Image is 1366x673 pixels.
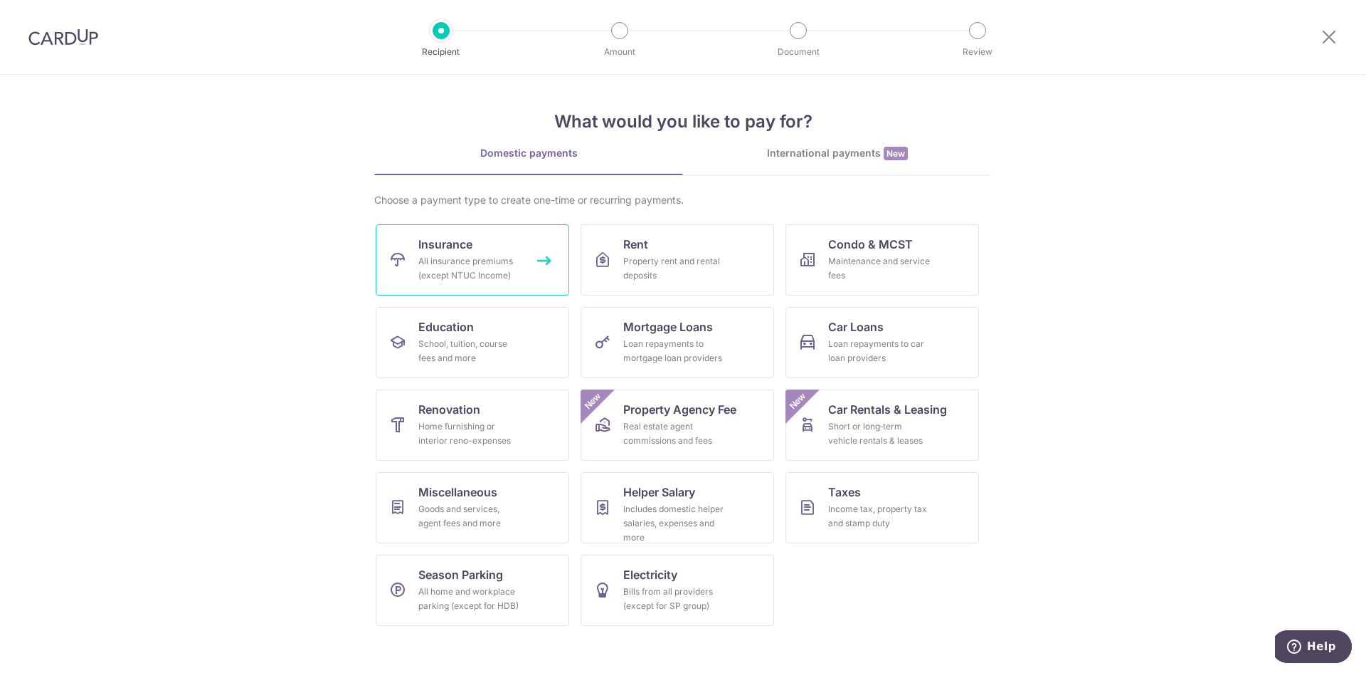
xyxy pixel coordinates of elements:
[581,307,774,378] a: Mortgage LoansLoan repayments to mortgage loan providers
[28,28,98,46] img: CardUp
[623,236,648,253] span: Rent
[374,146,683,160] div: Domestic payments
[623,337,726,365] div: Loan repayments to mortgage loan providers
[828,337,931,365] div: Loan repayments to car loan providers
[32,10,61,23] span: Help
[418,401,480,418] span: Renovation
[376,390,569,461] a: RenovationHome furnishing or interior reno-expenses
[376,307,569,378] a: EducationSchool, tuition, course fees and more
[786,390,810,413] span: New
[418,337,521,365] div: School, tuition, course fees and more
[828,254,931,283] div: Maintenance and service fees
[581,390,605,413] span: New
[1275,630,1352,666] iframe: Opens a widget where you can find more information
[828,236,913,253] span: Condo & MCST
[828,502,931,531] div: Income tax, property tax and stamp duty
[623,401,736,418] span: Property Agency Fee
[418,502,521,531] div: Goods and services, agent fees and more
[374,193,992,207] div: Choose a payment type to create one-time or recurring payments.
[828,484,861,501] span: Taxes
[418,585,521,613] div: All home and workplace parking (except for HDB)
[418,318,474,335] span: Education
[376,472,569,543] a: MiscellaneousGoods and services, agent fees and more
[418,484,497,501] span: Miscellaneous
[376,224,569,296] a: InsuranceAll insurance premiums (except NTUC Income)
[884,147,908,160] span: New
[623,502,726,545] div: Includes domestic helper salaries, expenses and more
[746,45,851,59] p: Document
[581,472,774,543] a: Helper SalaryIncludes domestic helper salaries, expenses and more
[418,419,521,448] div: Home furnishing or interior reno-expenses
[623,419,726,448] div: Real estate agent commissions and fees
[418,236,472,253] span: Insurance
[785,472,979,543] a: TaxesIncome tax, property tax and stamp duty
[581,224,774,296] a: RentProperty rent and rental deposits
[785,224,979,296] a: Condo & MCSTMaintenance and service fees
[828,419,931,448] div: Short or long‑term vehicle rentals & leases
[785,307,979,378] a: Car LoansLoan repayments to car loan providers
[374,109,992,135] h4: What would you like to pay for?
[376,555,569,626] a: Season ParkingAll home and workplace parking (except for HDB)
[623,318,713,335] span: Mortgage Loans
[623,566,677,583] span: Electricity
[623,484,695,501] span: Helper Salary
[581,555,774,626] a: ElectricityBills from all providers (except for SP group)
[581,390,774,461] a: Property Agency FeeReal estate agent commissions and feesNew
[683,146,992,161] div: International payments
[623,585,726,613] div: Bills from all providers (except for SP group)
[388,45,494,59] p: Recipient
[418,254,521,283] div: All insurance premiums (except NTUC Income)
[567,45,672,59] p: Amount
[828,401,947,418] span: Car Rentals & Leasing
[785,390,979,461] a: Car Rentals & LeasingShort or long‑term vehicle rentals & leasesNew
[925,45,1030,59] p: Review
[418,566,503,583] span: Season Parking
[828,318,884,335] span: Car Loans
[623,254,726,283] div: Property rent and rental deposits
